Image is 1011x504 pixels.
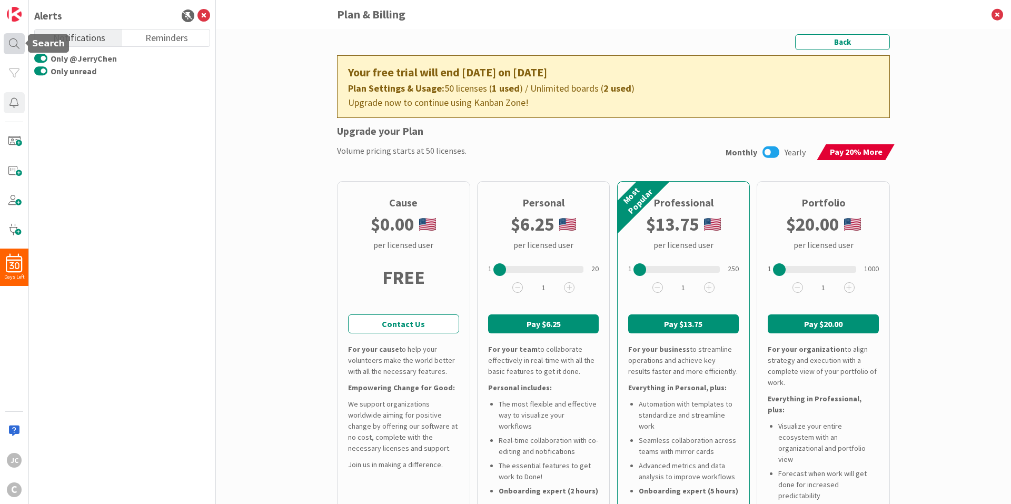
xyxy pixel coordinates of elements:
[348,399,459,454] div: We support organizations worldwide aiming for positive change by offering our software at no cost...
[488,263,492,274] div: 1
[34,53,47,64] button: Only @JerryChen
[499,486,598,496] b: Onboarding expert (2 hours)
[639,435,739,457] li: Seamless collaboration across teams with mirror cards
[492,82,520,94] b: 1 used
[795,34,890,50] button: Back
[785,146,816,159] span: Yearly
[7,7,22,22] img: Visit kanbanzone.com
[389,195,418,211] div: Cause
[522,195,564,211] div: Personal
[488,314,599,333] button: Pay $6.25
[145,29,188,44] span: Reminders
[628,263,632,274] div: 1
[704,218,721,231] img: us.png
[488,344,599,377] div: to collaborate effectively in real-time with all the basic features to get it done.
[801,195,846,211] div: Portfolio
[628,382,739,393] div: Everything in Personal, plus:
[639,486,738,496] b: Onboarding expert (5 hours)
[628,314,739,333] button: Pay $13.75
[794,239,854,251] div: per licensed user
[348,459,459,470] div: Join us in making a difference.
[665,280,702,295] span: 1
[768,263,771,274] div: 1
[778,421,879,465] li: Visualize your entire ecosystem with an organizational and portfolio view
[864,263,879,274] div: 1000
[419,218,436,231] img: us.png
[337,123,890,139] div: Upgrade your Plan
[525,280,562,295] span: 1
[337,144,467,160] div: Volume pricing starts at 50 licenses.
[830,144,883,159] span: Pay 20% More
[488,344,538,354] b: For your team
[768,393,879,416] div: Everything in Professional, plus:
[499,399,599,432] li: The most flexible and effective way to visualize your workflows
[646,211,699,239] b: $ 13.75
[768,314,879,333] button: Pay $20.00
[768,344,879,388] div: to align strategy and execution with a complete view of your portfolio of work.
[628,344,739,377] div: to streamline operations and achieve key results faster and more efficiently.
[653,239,713,251] div: per licensed user
[7,482,22,497] div: C
[348,314,459,333] a: Contact Us
[499,460,599,482] li: The essential features to get work to Done!
[9,262,19,270] span: 30
[371,211,414,239] b: $ 0.00
[513,239,573,251] div: per licensed user
[728,263,739,274] div: 250
[348,81,879,95] div: 50 licenses ( ) / Unlimited boards ( )
[348,82,444,94] b: Plan Settings & Usage:
[32,38,65,48] h5: Search
[786,211,839,239] b: $ 20.00
[603,82,631,94] b: 2 used
[614,182,652,220] div: Most Popular
[628,344,690,354] b: For your business
[778,468,879,501] li: Forecast when work will get done for increased predictability
[726,146,757,159] span: Monthly
[488,382,599,393] div: Personal includes:
[34,66,47,76] button: Only unread
[639,460,739,482] li: Advanced metrics and data analysis to improve workflows
[348,344,399,354] b: For your cause
[559,218,576,231] img: us.png
[34,52,117,65] label: Only @JerryChen
[591,263,599,274] div: 20
[511,211,554,239] b: $ 6.25
[805,280,842,295] span: 1
[639,399,739,432] li: Automation with templates to standardize and streamline work
[34,65,96,77] label: Only unread
[844,218,861,231] img: us.png
[373,239,433,251] div: per licensed user
[7,453,22,468] div: JC
[34,8,62,24] div: Alerts
[499,435,599,457] li: Real-time collaboration with co-editing and notifications
[768,344,845,354] b: For your organization
[382,251,425,304] div: FREE
[348,95,879,110] div: Upgrade now to continue using Kanban Zone!
[653,195,713,211] div: Professional
[53,29,105,44] span: Notifications
[348,344,459,377] div: to help your volunteers make the world better with all the necessary features.
[348,382,459,393] div: Empowering Change for Good:
[348,64,879,81] div: Your free trial will end [DATE] on [DATE]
